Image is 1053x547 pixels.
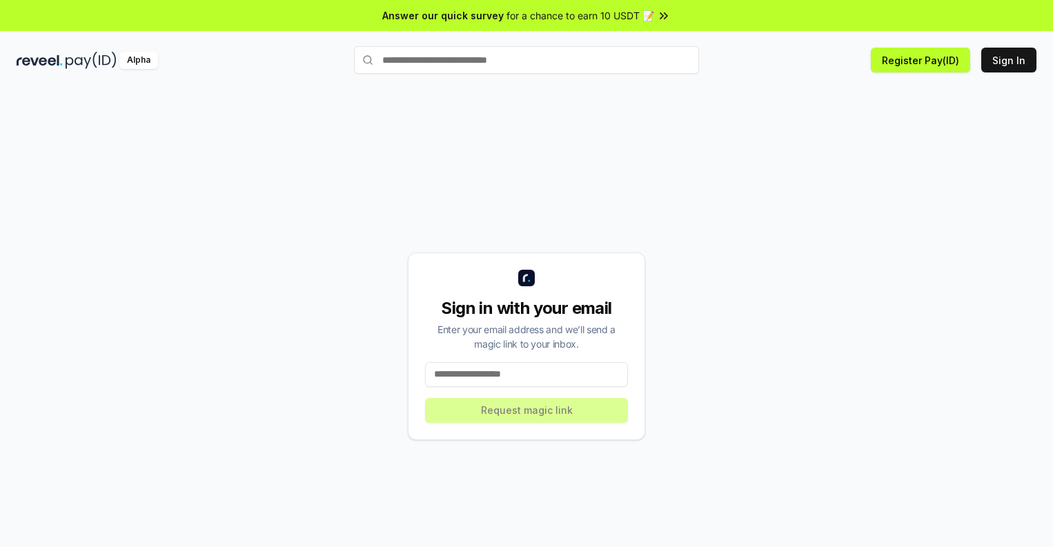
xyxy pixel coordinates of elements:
button: Register Pay(ID) [871,48,970,72]
div: Sign in with your email [425,297,628,319]
div: Alpha [119,52,158,69]
div: Enter your email address and we’ll send a magic link to your inbox. [425,322,628,351]
img: pay_id [66,52,117,69]
img: reveel_dark [17,52,63,69]
span: for a chance to earn 10 USDT 📝 [506,8,654,23]
button: Sign In [981,48,1036,72]
span: Answer our quick survey [382,8,504,23]
img: logo_small [518,270,535,286]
